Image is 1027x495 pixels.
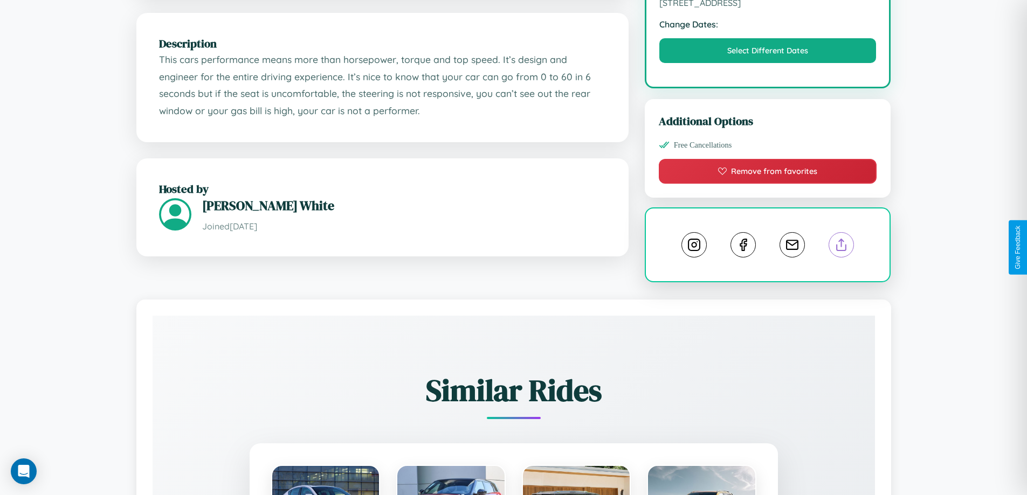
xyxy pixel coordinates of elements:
h3: Additional Options [659,113,877,129]
p: This cars performance means more than horsepower, torque and top speed. It’s design and engineer ... [159,51,606,120]
h2: Similar Rides [190,369,837,411]
h2: Hosted by [159,181,606,197]
h3: [PERSON_NAME] White [202,197,606,214]
div: Open Intercom Messenger [11,458,37,484]
button: Select Different Dates [659,38,877,63]
strong: Change Dates: [659,19,877,30]
span: Free Cancellations [674,141,732,150]
div: Give Feedback [1014,226,1022,269]
p: Joined [DATE] [202,219,606,234]
h2: Description [159,36,606,51]
button: Remove from favorites [659,159,877,184]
